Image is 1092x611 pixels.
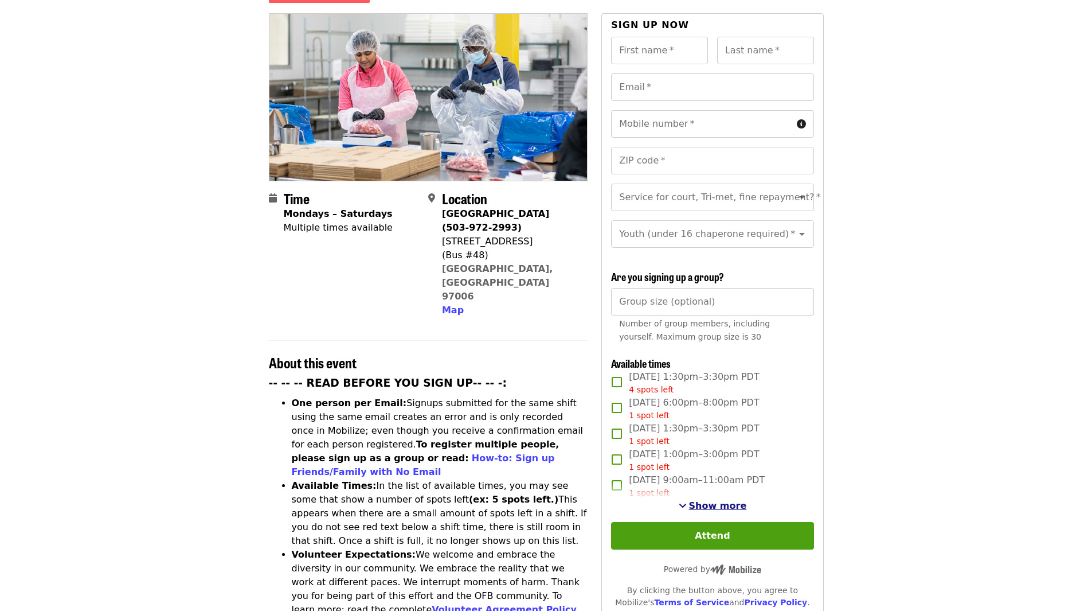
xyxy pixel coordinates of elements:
li: In the list of available times, you may see some that show a number of spots left This appears wh... [292,479,588,548]
span: [DATE] 1:30pm–3:30pm PDT [629,422,759,447]
li: Signups submitted for the same shift using the same email creates an error and is only recorded o... [292,396,588,479]
span: 1 spot left [629,437,670,446]
strong: [GEOGRAPHIC_DATA] (503-972-2993) [442,208,549,233]
i: map-marker-alt icon [428,193,435,204]
input: Mobile number [611,110,792,138]
span: [DATE] 9:00am–11:00am PDT [629,473,765,499]
span: Are you signing up a group? [611,269,724,284]
a: Privacy Policy [744,598,807,607]
button: Open [794,189,810,205]
span: Available times [611,356,671,371]
i: calendar icon [269,193,277,204]
input: ZIP code [611,147,813,174]
button: Attend [611,522,813,550]
span: [DATE] 1:00pm–3:00pm PDT [629,447,759,473]
strong: One person per Email: [292,398,407,408]
div: Multiple times available [284,221,393,235]
a: Terms of Service [654,598,729,607]
span: 1 spot left [629,411,670,420]
i: circle-info icon [797,119,806,130]
span: [DATE] 1:30pm–3:30pm PDT [629,370,759,396]
span: Map [442,305,464,316]
img: Powered by Mobilize [710,565,761,575]
span: 1 spot left [629,462,670,472]
button: See more timeslots [679,499,747,513]
button: Open [794,226,810,242]
input: First name [611,37,708,64]
span: Location [442,188,487,208]
a: How-to: Sign up Friends/Family with No Email [292,453,555,477]
span: Show more [689,500,747,511]
strong: Mondays – Saturdays [284,208,393,219]
input: Last name [717,37,814,64]
div: (Bus #48) [442,248,578,262]
button: Map [442,303,464,317]
span: Powered by [664,565,761,574]
span: [DATE] 6:00pm–8:00pm PDT [629,396,759,422]
span: Sign up now [611,20,689,30]
div: [STREET_ADDRESS] [442,235,578,248]
strong: To register multiple people, please sign up as a group or read: [292,439,559,464]
strong: Volunteer Expectations: [292,549,416,560]
img: Oct/Nov/Dec - Beaverton: Repack/Sort (age 10+) organized by Oregon Food Bank [269,14,588,180]
span: Time [284,188,310,208]
span: 1 spot left [629,488,670,497]
a: [GEOGRAPHIC_DATA], [GEOGRAPHIC_DATA] 97006 [442,263,553,302]
strong: (ex: 5 spots left.) [469,494,558,505]
strong: Available Times: [292,480,377,491]
span: About this event [269,352,357,372]
strong: -- -- -- READ BEFORE YOU SIGN UP-- -- -: [269,377,507,389]
input: Email [611,73,813,101]
span: Number of group members, including yourself. Maximum group size is 30 [619,319,770,341]
input: [object Object] [611,288,813,316]
span: 4 spots left [629,385,674,394]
